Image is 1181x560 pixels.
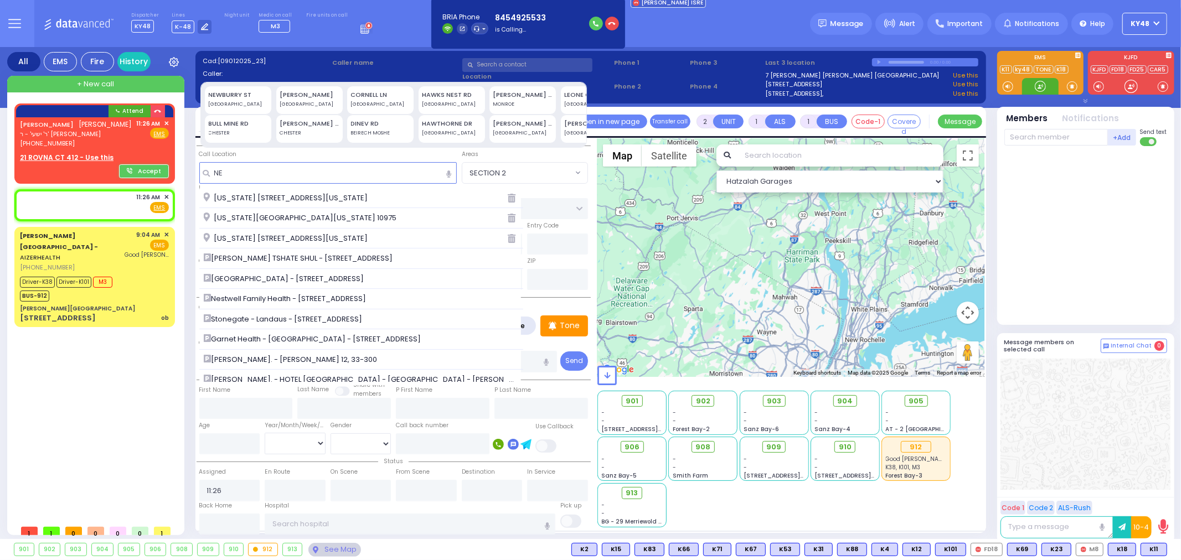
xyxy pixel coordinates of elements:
label: Pick up [560,501,581,510]
span: 904 [837,396,853,407]
label: Dispatcher [131,12,159,19]
button: Members [1007,112,1048,125]
input: Search location [738,144,943,167]
label: Areas [462,150,478,159]
input: Search location here [199,162,457,183]
div: BLS [902,543,931,556]
span: 905 [909,396,924,407]
span: Nestwell Family Health - [STREET_ADDRESS] [204,293,370,304]
div: K18 [1108,543,1136,556]
button: Accept [119,164,169,178]
label: P Last Name [494,386,531,395]
span: - [744,455,747,463]
span: - [886,408,889,417]
button: +Add [1108,129,1137,146]
i: Delete fron history [508,214,515,222]
div: BLS [635,543,664,556]
button: 10-4 [1131,516,1152,538]
a: CAR5 [1148,65,1168,74]
div: BEIRECH MOSHE [351,129,410,137]
a: Use this [953,71,978,80]
span: Notifications [1015,19,1059,29]
span: - [744,463,747,471]
input: Search hospital [265,514,555,535]
button: Code-1 [852,115,885,128]
div: [PERSON_NAME] DR [493,90,553,100]
a: 7 [PERSON_NAME] [PERSON_NAME] [GEOGRAPHIC_DATA] [766,71,940,80]
div: 905 [118,543,140,556]
span: [PERSON_NAME][GEOGRAPHIC_DATA] - [20,231,98,251]
span: 903 [767,396,781,407]
div: BLS [770,543,800,556]
span: BRIA Phone [442,12,488,22]
div: CORNELL LN [351,90,410,100]
div: K2 [571,543,597,556]
label: First Name [199,386,231,395]
div: K71 [703,543,731,556]
div: BLS [1041,543,1071,556]
div: K31 [804,543,833,556]
span: KY48 [1131,19,1150,29]
div: LEONE CT [564,90,623,100]
span: [PERSON_NAME] [79,120,132,129]
label: Use Callback [535,422,574,431]
small: is Calling... [495,25,526,34]
div: K69 [1007,543,1037,556]
div: CHESTER [209,129,268,137]
label: Back Home [199,501,233,510]
button: Transfer call [650,115,690,128]
div: K4 [871,543,898,556]
div: BLS [1007,543,1037,556]
div: [GEOGRAPHIC_DATA] [422,101,481,108]
span: [PHONE_NUMBER] [20,139,75,148]
span: 0 [87,527,104,535]
span: Sanz Bay-6 [744,425,779,433]
div: NEWBURRY ST [209,90,268,100]
span: K38, K101, M3 [886,463,921,471]
label: Assigned [199,468,226,476]
span: Phone 4 [690,82,762,91]
a: K18 [1055,65,1069,74]
div: M8 [1076,543,1103,556]
span: - [814,408,818,417]
p: Tone [560,320,580,331]
span: [STREET_ADDRESS][PERSON_NAME] [814,471,919,480]
div: K83 [635,543,664,556]
button: Covered [888,115,921,128]
div: 906 [145,543,166,556]
span: 1 [21,527,38,535]
span: 1 [43,527,60,535]
span: 908 [695,442,710,453]
span: - [602,417,605,425]
span: Important [947,19,983,29]
label: In Service [527,468,555,476]
span: Forest Bay-3 [886,471,923,480]
div: 904 [92,543,114,556]
span: EMS [150,240,169,251]
label: Last 3 location [766,58,872,68]
span: [09012025_23] [218,56,266,65]
span: 902 [696,396,710,407]
div: [GEOGRAPHIC_DATA] [564,101,623,108]
div: K12 [902,543,931,556]
label: Call Location [199,150,237,159]
a: K11 [1000,65,1012,74]
span: - [814,417,818,425]
div: EMS [44,52,77,71]
div: K53 [770,543,800,556]
span: Smith Farm [673,471,708,480]
div: [PERSON_NAME] [564,119,623,128]
label: Lines [172,12,212,19]
span: Internal Chat [1111,342,1152,350]
span: - [744,408,747,417]
a: Use this [953,89,978,98]
div: BLS [1108,543,1136,556]
label: Age [199,421,210,430]
span: Phone 1 [614,58,686,68]
span: ר' ישעי' - ר' [PERSON_NAME] [20,129,132,139]
span: Message [831,18,864,29]
label: Medic on call [259,12,293,19]
div: BLS [669,543,699,556]
span: 0 [65,527,82,535]
span: 913 [626,488,638,499]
